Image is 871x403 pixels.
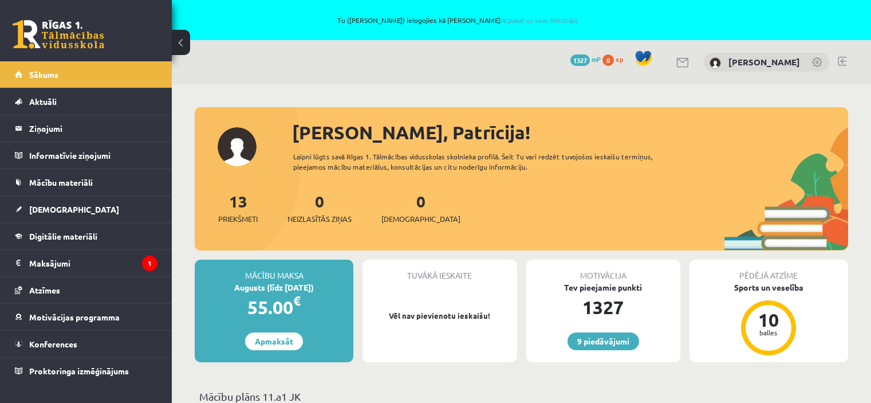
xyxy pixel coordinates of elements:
a: Ziņojumi [15,115,157,142]
p: Vēl nav pievienotu ieskaišu! [368,310,511,322]
a: Maksājumi1 [15,250,157,276]
legend: Maksājumi [29,250,157,276]
div: balles [751,329,786,336]
span: xp [616,54,623,64]
div: Pēdējā atzīme [689,260,848,281]
img: Patrīcija Bērziņa [710,57,721,69]
a: Konferences [15,331,157,357]
span: Tu ([PERSON_NAME]) ielogojies kā [PERSON_NAME] [132,17,784,24]
legend: Informatīvie ziņojumi [29,142,157,169]
span: mP [592,54,601,64]
span: 1327 [570,54,590,66]
a: Apmaksāt [245,332,303,350]
a: [PERSON_NAME] [728,56,800,68]
a: 1327 mP [570,54,601,64]
div: Augusts (līdz [DATE]) [195,281,353,294]
span: Priekšmeti [218,213,258,225]
a: Mācību materiāli [15,169,157,195]
span: 0 [602,54,614,66]
a: 0Neizlasītās ziņas [287,191,352,225]
div: Tev pieejamie punkti [526,281,680,294]
a: Aktuāli [15,88,157,115]
span: Neizlasītās ziņas [287,213,352,225]
a: 0[DEMOGRAPHIC_DATA] [381,191,460,225]
span: Motivācijas programma [29,312,120,322]
span: Aktuāli [29,96,57,107]
div: Sports un veselība [689,281,848,294]
span: Konferences [29,339,77,349]
a: Atpakaļ uz savu lietotāju [500,15,578,25]
span: Atzīmes [29,285,60,295]
a: Motivācijas programma [15,304,157,330]
a: Proktoringa izmēģinājums [15,358,157,384]
span: Proktoringa izmēģinājums [29,366,129,376]
a: Sākums [15,61,157,88]
a: Digitālie materiāli [15,223,157,249]
div: Motivācija [526,260,680,281]
span: Mācību materiāli [29,177,93,187]
div: Tuvākā ieskaite [362,260,517,281]
div: 1327 [526,294,680,321]
div: 10 [751,311,786,329]
a: 9 piedāvājumi [567,332,639,350]
a: [DEMOGRAPHIC_DATA] [15,196,157,222]
legend: Ziņojumi [29,115,157,142]
span: Sākums [29,69,58,80]
div: Laipni lūgts savā Rīgas 1. Tālmācības vidusskolas skolnieka profilā. Šeit Tu vari redzēt tuvojošo... [293,151,685,172]
span: [DEMOGRAPHIC_DATA] [381,213,460,225]
i: 1 [142,256,157,271]
span: Digitālie materiāli [29,231,97,241]
a: 0 xp [602,54,629,64]
a: Sports un veselība 10 balles [689,281,848,357]
span: € [293,292,301,309]
div: Mācību maksa [195,260,353,281]
a: 13Priekšmeti [218,191,258,225]
a: Informatīvie ziņojumi [15,142,157,169]
a: Rīgas 1. Tālmācības vidusskola [13,20,104,49]
a: Atzīmes [15,277,157,303]
span: [DEMOGRAPHIC_DATA] [29,204,119,214]
div: 55.00 [195,294,353,321]
div: [PERSON_NAME], Patrīcija! [292,119,848,146]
